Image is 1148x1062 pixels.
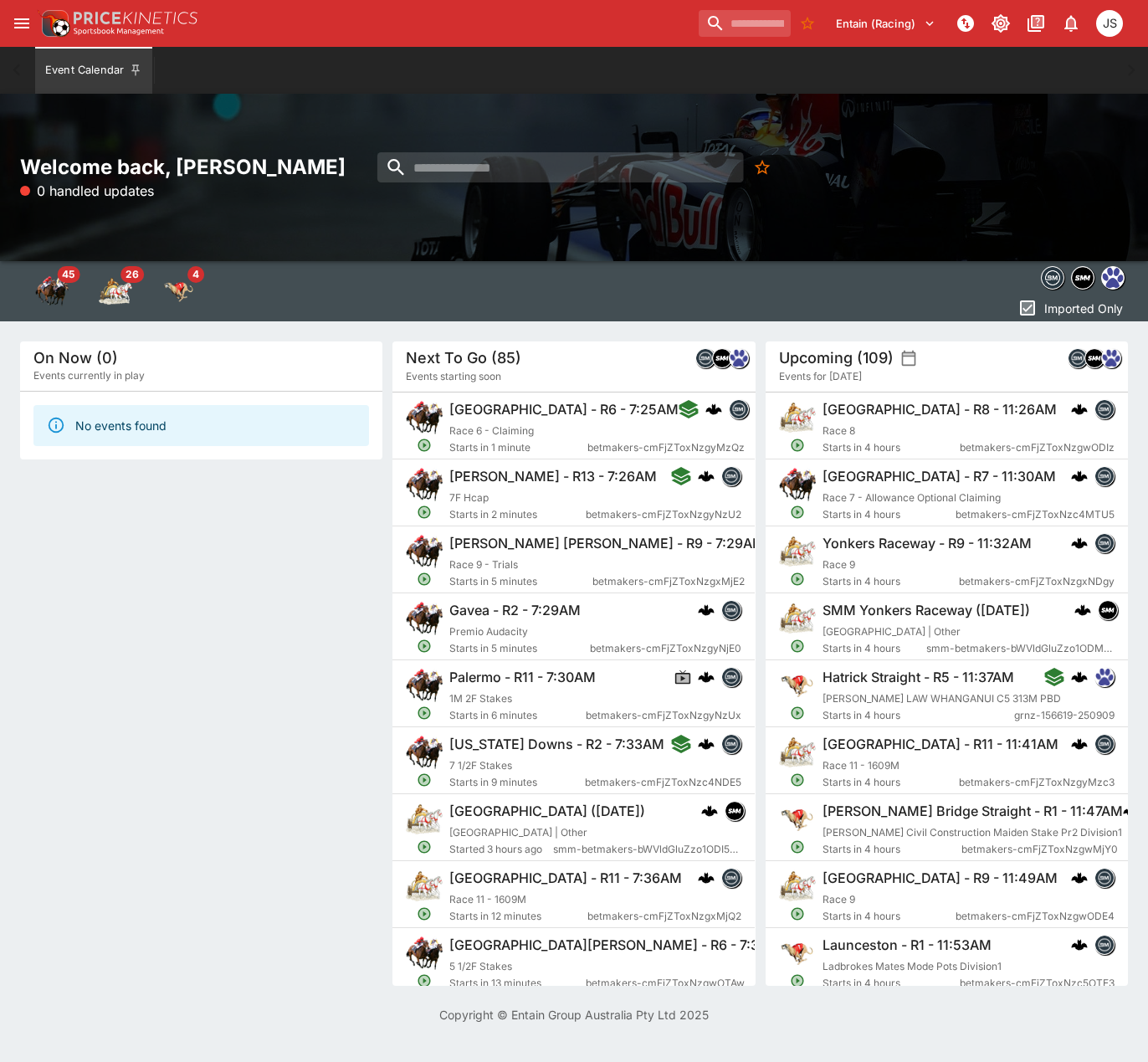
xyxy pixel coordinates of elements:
span: betmakers-cmFjZToxNzc4MTU5 [956,506,1115,523]
div: cerberus [699,870,715,886]
img: harness_racing.png [406,801,443,838]
img: Sportsbook Management [74,28,164,35]
div: grnz [1101,266,1125,290]
svg: Open [790,572,805,587]
span: Starts in 12 minutes [449,908,587,925]
img: logo-cerberus.svg [1071,736,1088,752]
img: harness_racing [99,274,132,308]
span: Race 6 - Claiming [449,424,534,437]
span: betmakers-cmFjZToxNzgxMjE2 [592,573,745,590]
div: No events found [75,410,167,441]
button: Documentation [1021,8,1051,38]
img: harness_racing.png [779,868,816,905]
img: harness_racing.png [779,399,816,436]
span: betmakers-cmFjZToxNzgyMzQz [587,439,745,456]
img: betmakers.png [1095,534,1114,552]
h6: [GEOGRAPHIC_DATA] - R11 - 11:41AM [823,736,1058,753]
h6: SMM Yonkers Raceway ([DATE]) [823,602,1030,619]
img: logo-cerberus.svg [699,736,715,752]
span: Starts in 4 hours [823,774,959,791]
div: samemeetingmulti [725,801,745,821]
span: grnz-156619-250909 [1014,707,1115,724]
img: betmakers.png [1095,735,1114,753]
h6: [PERSON_NAME] - R13 - 7:26AM [449,468,657,485]
h2: Welcome back, [PERSON_NAME] [20,154,382,180]
div: cerberus [1074,602,1091,618]
span: Race 9 - Trials [449,558,518,571]
img: samemeetingmulti.png [725,802,744,820]
button: No Bookmarks [748,152,778,182]
div: betmakers [695,348,715,368]
span: Starts in 4 hours [823,975,960,992]
div: betmakers [722,600,742,620]
span: Starts in 4 hours [823,439,960,456]
span: Race 11 - 1609M [449,893,526,906]
span: betmakers-cmFjZToxNzgwODIz [960,439,1115,456]
span: Premio Audacity [449,625,528,638]
span: 26 [120,266,144,283]
button: No Bookmarks [794,10,821,37]
svg: Open [790,973,805,988]
img: betmakers.png [723,735,741,753]
img: greyhound_racing.png [779,935,816,972]
img: samemeetingmulti.png [1072,267,1094,289]
h5: Upcoming (109) [779,348,894,367]
img: horse_racing.png [779,466,816,503]
img: logo-cerberus.svg [1071,535,1088,552]
span: [GEOGRAPHIC_DATA] | Other [823,625,961,638]
svg: Open [418,839,433,854]
h6: [GEOGRAPHIC_DATA] - R8 - 11:26AM [823,401,1057,418]
div: Harness Racing [99,274,132,308]
h6: [PERSON_NAME] Bridge Straight - R1 - 11:47AM [823,803,1123,820]
div: betmakers [722,466,742,486]
div: Event type filters [20,261,211,321]
h6: Yonkers Raceway - R9 - 11:32AM [823,535,1032,552]
span: 4 [187,266,204,283]
div: betmakers [722,667,742,687]
div: samemeetingmulti [1071,266,1094,290]
span: smm-betmakers-bWVldGluZzo1ODI5ODA1ODY2Mjk0OTg1MjQ [553,841,746,858]
div: cerberus [699,669,715,685]
div: Event type filters [1038,261,1128,295]
img: PriceKinetics [74,12,197,24]
span: Starts in 4 hours [823,506,956,523]
img: betmakers.png [723,601,741,619]
img: horse_racing.png [406,533,443,570]
img: greyhound_racing [162,274,196,308]
input: search [377,152,744,182]
span: [PERSON_NAME] LAW WHANGANUI C5 313M PBD [823,692,1061,705]
div: cerberus [1123,803,1140,819]
h6: [US_STATE] Downs - R2 - 7:33AM [449,736,664,753]
img: logo-cerberus.svg [1071,669,1088,685]
img: horse_racing.png [406,466,443,503]
h6: [PERSON_NAME] [PERSON_NAME] - R9 - 7:29AM [449,535,765,552]
span: Starts in 4 hours [823,573,959,590]
span: 45 [57,266,79,283]
span: betmakers-cmFjZToxNzgwMjY0 [961,841,1118,858]
img: horse_racing.png [406,667,443,704]
h6: Gavea - R2 - 7:29AM [449,602,581,619]
span: Starts in 2 minutes [449,506,586,523]
div: betmakers [729,399,749,419]
button: Imported Only [1012,295,1128,321]
svg: Open [418,438,433,453]
img: horse_racing [35,274,69,308]
h6: [GEOGRAPHIC_DATA] - R11 - 7:36AM [449,870,682,887]
div: betmakers [1094,533,1115,553]
div: cerberus [1071,535,1088,552]
span: Started 3 hours ago [449,841,553,858]
svg: Open [418,572,433,587]
span: 7 1/2F Stakes [449,759,512,772]
span: Events for [DATE] [779,368,862,385]
img: betmakers.png [1042,267,1063,289]
img: betmakers.png [723,467,741,485]
div: cerberus [1071,936,1088,953]
div: John Seaton [1096,10,1123,37]
img: logo-cerberus.svg [1074,602,1091,618]
img: horse_racing.png [406,399,443,436]
img: grnz.png [1095,668,1114,686]
svg: Open [790,438,805,453]
img: betmakers.png [723,869,741,887]
span: Events currently in play [33,367,145,384]
img: harness_racing.png [779,600,816,637]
